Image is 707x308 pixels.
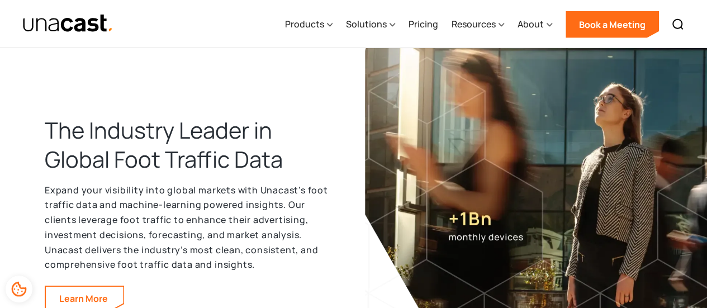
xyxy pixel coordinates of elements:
a: home [22,14,113,34]
div: Resources [452,2,504,48]
div: Solutions [346,2,395,48]
a: Book a Meeting [566,11,659,38]
div: Resources [452,17,496,31]
div: About [518,17,544,31]
div: Products [285,2,333,48]
div: Solutions [346,17,387,31]
p: Expand your visibility into global markets with Unacast’s foot traffic data and machine-learning ... [45,183,335,272]
div: Cookie Preferences [6,276,32,302]
h2: The Industry Leader in Global Foot Traffic Data [45,116,335,174]
div: About [518,2,552,48]
a: Pricing [409,2,438,48]
div: Products [285,17,324,31]
img: Search icon [671,18,685,31]
img: Unacast text logo [22,14,113,34]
